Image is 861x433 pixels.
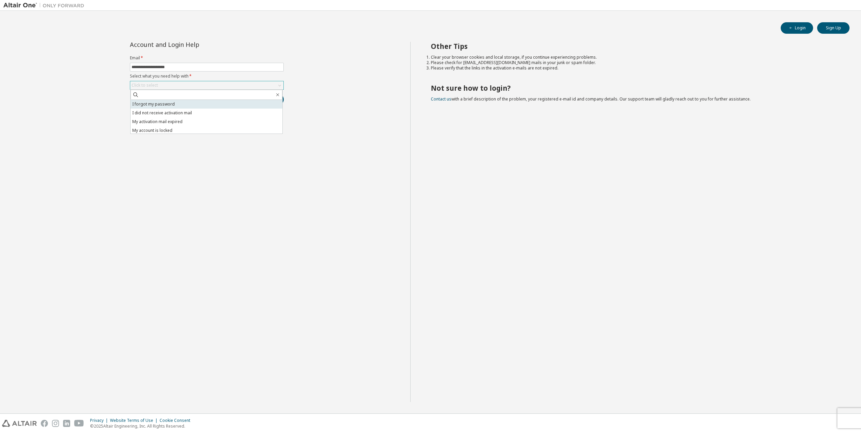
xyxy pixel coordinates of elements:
span: with a brief description of the problem, your registered e-mail id and company details. Our suppo... [431,96,751,102]
label: Email [130,55,284,61]
li: Please verify that the links in the activation e-mails are not expired. [431,65,838,71]
img: linkedin.svg [63,420,70,427]
h2: Other Tips [431,42,838,51]
li: Clear your browser cookies and local storage, if you continue experiencing problems. [431,55,838,60]
div: Click to select [132,83,158,88]
div: Cookie Consent [160,418,194,423]
li: Please check for [EMAIL_ADDRESS][DOMAIN_NAME] mails in your junk or spam folder. [431,60,838,65]
div: Privacy [90,418,110,423]
li: I forgot my password [131,100,282,109]
button: Sign Up [817,22,850,34]
img: instagram.svg [52,420,59,427]
div: Website Terms of Use [110,418,160,423]
label: Select what you need help with [130,74,284,79]
a: Contact us [431,96,451,102]
p: © 2025 Altair Engineering, Inc. All Rights Reserved. [90,423,194,429]
img: facebook.svg [41,420,48,427]
img: Altair One [3,2,88,9]
img: youtube.svg [74,420,84,427]
div: Click to select [130,81,283,89]
button: Login [781,22,813,34]
h2: Not sure how to login? [431,84,838,92]
div: Account and Login Help [130,42,253,47]
img: altair_logo.svg [2,420,37,427]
